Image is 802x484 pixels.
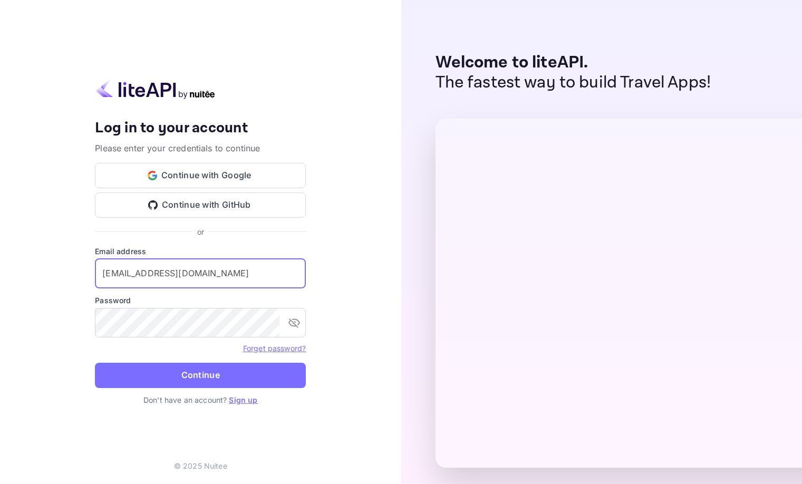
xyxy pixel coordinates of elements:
[174,460,227,471] p: © 2025 Nuitee
[95,163,306,188] button: Continue with Google
[95,192,306,218] button: Continue with GitHub
[197,226,204,237] p: or
[95,259,306,288] input: Enter your email address
[436,73,711,93] p: The fastest way to build Travel Apps!
[229,395,257,404] a: Sign up
[95,246,306,257] label: Email address
[95,79,216,99] img: liteapi
[95,295,306,306] label: Password
[95,142,306,154] p: Please enter your credentials to continue
[95,394,306,405] p: Don't have an account?
[243,344,306,353] a: Forget password?
[95,363,306,388] button: Continue
[95,119,306,138] h4: Log in to your account
[243,343,306,353] a: Forget password?
[436,53,711,73] p: Welcome to liteAPI.
[284,312,305,333] button: toggle password visibility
